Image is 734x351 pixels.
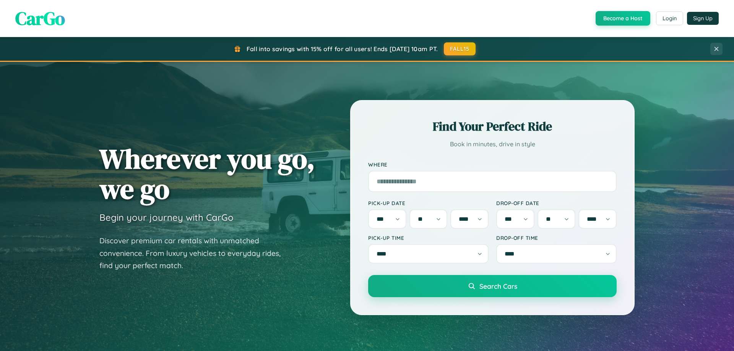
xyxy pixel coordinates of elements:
p: Book in minutes, drive in style [368,139,617,150]
span: CarGo [15,6,65,31]
span: Search Cars [479,282,517,290]
label: Where [368,161,617,168]
h1: Wherever you go, we go [99,144,315,204]
button: FALL15 [444,42,476,55]
button: Login [656,11,683,25]
span: Fall into savings with 15% off for all users! Ends [DATE] 10am PT. [247,45,438,53]
label: Pick-up Date [368,200,489,206]
h3: Begin your journey with CarGo [99,212,234,223]
label: Drop-off Time [496,235,617,241]
button: Become a Host [596,11,650,26]
label: Drop-off Date [496,200,617,206]
button: Sign Up [687,12,719,25]
h2: Find Your Perfect Ride [368,118,617,135]
label: Pick-up Time [368,235,489,241]
p: Discover premium car rentals with unmatched convenience. From luxury vehicles to everyday rides, ... [99,235,291,272]
button: Search Cars [368,275,617,297]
